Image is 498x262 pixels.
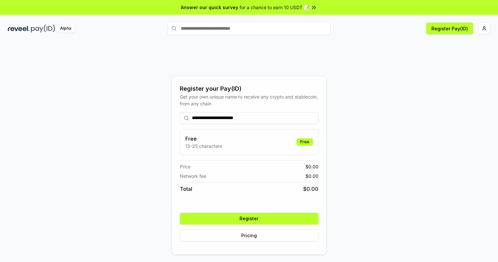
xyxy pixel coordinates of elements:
[426,23,473,34] button: Register Pay(ID)
[297,138,313,146] div: Free
[303,185,319,193] span: $ 0.00
[185,135,222,143] h3: Free
[181,4,238,11] span: Answer our quick survey
[56,24,75,33] div: Alpha
[240,4,309,11] span: for a chance to earn 10 USDT 📝
[31,24,55,33] img: pay_id
[180,185,192,193] span: Total
[180,230,319,241] button: Pricing
[180,93,319,107] div: Get your own unique name to receive any crypto and stablecoin, from any chain
[180,163,191,170] span: Price
[305,173,319,179] span: $ 0.00
[185,143,222,149] p: 13-25 characters
[305,163,319,170] span: $ 0.00
[180,213,319,224] button: Register
[180,173,206,179] span: Network fee
[8,24,30,33] img: reveel_dark
[180,84,319,93] div: Register your Pay(ID)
